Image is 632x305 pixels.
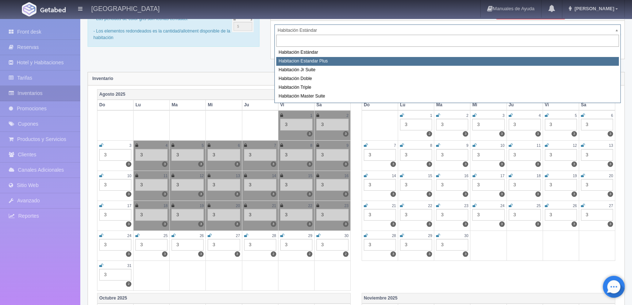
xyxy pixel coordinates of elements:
div: Habitación Triple [276,83,619,92]
div: Habitación Estándar [276,48,619,57]
div: Habitacion Estandar Plus [276,57,619,66]
div: Habitación Doble [276,75,619,83]
div: Habitación Jr Suite [276,66,619,75]
div: Habitación Master Suite [276,92,619,101]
